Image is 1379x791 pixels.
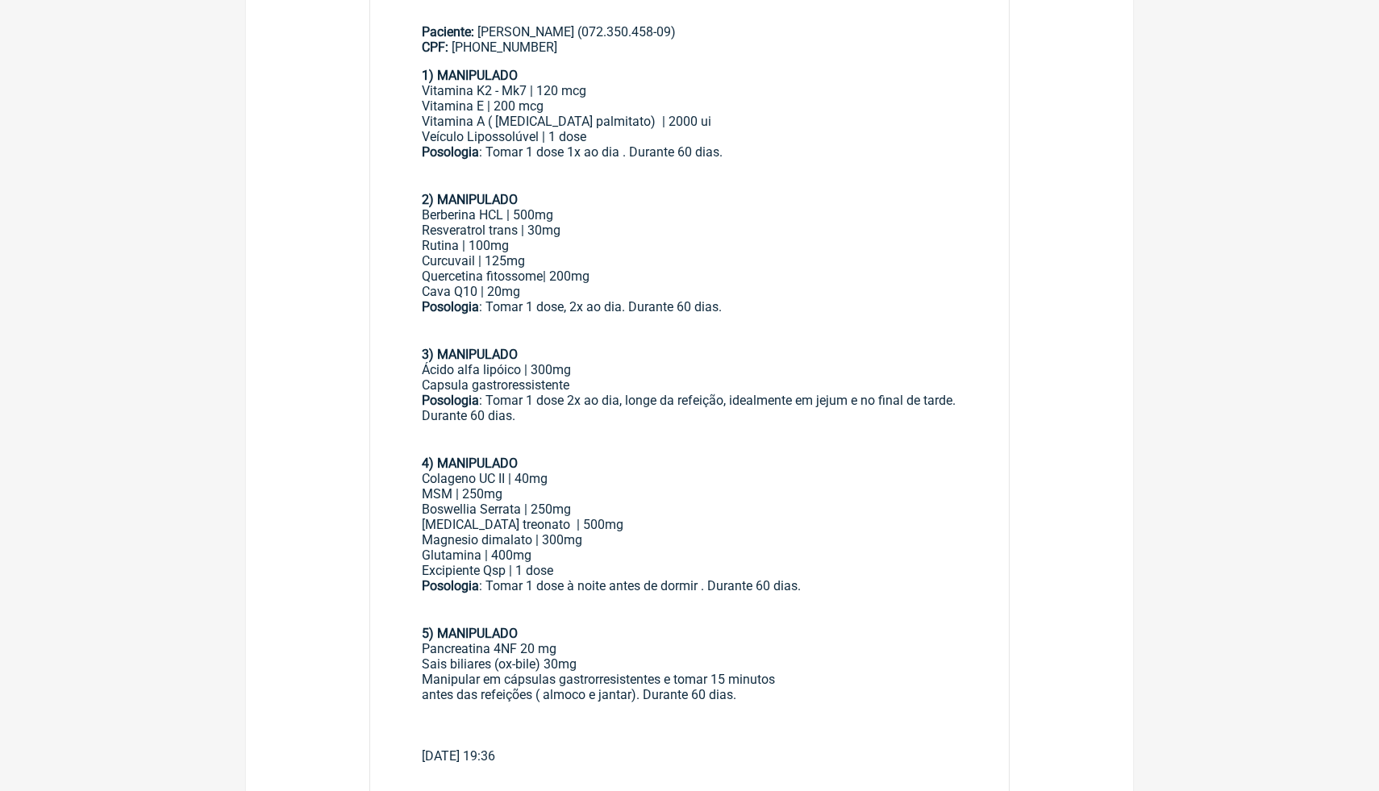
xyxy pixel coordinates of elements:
strong: Posologia [422,299,479,314]
strong: 1) MANIPULADO [422,68,518,83]
div: Vitamina K2 - Mk7 | 120 mcg Vitamina E | 200 mcg [422,83,957,114]
div: Resveratrol trans | 30mg [422,223,957,238]
div: : Tomar 1 dose 2x ao dia, longe da refeição, idealmente em jejum e no final de tarde. Durante 60 ... [422,393,957,425]
strong: 5) MANIPULADO [422,626,518,641]
strong: Posologia [422,393,479,408]
strong: 4) MANIPULADO [422,456,518,471]
div: Boswellia Serrata | 250mg [MEDICAL_DATA] treonato | 500mg Magnesio dimalato | 300mg Glutamina | 4... [422,502,957,563]
div: [DATE] 19:36 [422,748,957,764]
div: Sais biliares (ox-bile) 30mg [422,656,957,672]
div: Rutina | 100mg [422,238,957,253]
div: Manipular em cápsulas gastrorresistentes e tomar 15 minutos [422,672,957,687]
div: Ácido alfa lipóico | 300mg [422,362,957,377]
div: : Tomar 1 dose à noite antes de dormir . Durante 60 dias.ㅤㅤ [422,578,957,641]
strong: Posologia [422,144,479,160]
div: Capsula gastroressistente [422,377,957,393]
div: : Tomar 1 dose 1x ao dia . Durante 60 dias.ㅤ [422,144,957,192]
div: Vitamina A ( [MEDICAL_DATA] palmitato) | 2000 ui [422,114,957,129]
strong: 2) MANIPULADO [422,192,518,207]
div: Pancreatina 4NF 20 mg [422,641,957,656]
span: CPF: [422,40,448,55]
div: Berberina HCL | 500mg [422,207,957,223]
div: Veículo Lipossolúvel | 1 dose [422,129,957,144]
strong: 3) MANIPULADO [422,347,518,362]
div: Curcuvail | 125mg [422,253,957,269]
div: Colageno UC II | 40mg [422,471,957,486]
div: Excipiente Qsp | 1 dose [422,563,957,578]
div: antes das refeições ( almoco e jantar). Durante 60 dias. [422,687,957,702]
div: [PERSON_NAME] (072.350.458-09) [422,24,957,55]
strong: Posologia [422,578,479,593]
div: [PHONE_NUMBER] [422,40,957,55]
div: MSM | 250mg [422,486,957,502]
div: : Tomar 1 dose, 2x ao dia. Durante 60 dias.ㅤㅤ [422,299,957,362]
div: Quercetina fitossome| 200mg Cava Q10 | 20mg [422,269,957,299]
span: Paciente: [422,24,474,40]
